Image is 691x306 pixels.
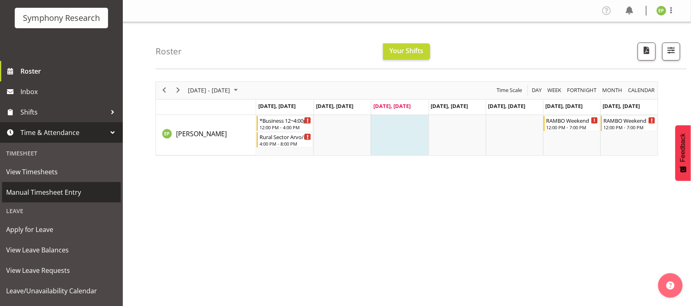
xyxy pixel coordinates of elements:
span: calendar [628,85,656,95]
div: next period [171,82,185,99]
button: Filter Shifts [662,43,680,61]
div: Timeline Week of October 1, 2025 [156,81,658,156]
button: Timeline Month [601,85,624,95]
span: [DATE] - [DATE] [187,85,231,95]
div: previous period [157,82,171,99]
button: Next [173,85,184,95]
div: 4:00 PM - 8:00 PM [260,140,311,147]
div: 12:00 PM - 7:00 PM [604,124,655,130]
td: Ellie Preston resource [156,115,256,155]
span: Time Scale [496,85,523,95]
a: [PERSON_NAME] [176,129,227,139]
div: Sep 29 - Oct 05, 2025 [185,82,243,99]
span: View Leave Requests [6,264,117,277]
a: View Leave Balances [2,240,121,260]
span: Apply for Leave [6,223,117,236]
div: Symphony Research [23,12,100,24]
span: Time & Attendance [20,126,106,139]
button: Feedback - Show survey [675,125,691,181]
span: [DATE], [DATE] [258,102,296,110]
span: Month [602,85,623,95]
span: Roster [20,65,119,77]
span: Feedback [680,133,687,162]
table: Timeline Week of October 1, 2025 [256,115,658,155]
span: [DATE], [DATE] [546,102,583,110]
span: [DATE], [DATE] [603,102,640,110]
img: ellie-preston11924.jpg [657,6,666,16]
a: Manual Timesheet Entry [2,182,121,202]
div: *Business 12~4:00pm (mixed shift start times) [260,116,311,124]
span: Leave/Unavailability Calendar [6,285,117,297]
span: [DATE], [DATE] [316,102,353,110]
span: [DATE], [DATE] [488,102,526,110]
div: 12:00 PM - 7:00 PM [546,124,598,130]
div: RAMBO Weekend [604,116,655,124]
span: Your Shifts [390,46,424,55]
span: Inbox [20,85,119,98]
span: Shifts [20,106,106,118]
a: View Timesheets [2,162,121,182]
span: Manual Timesheet Entry [6,186,117,198]
span: [PERSON_NAME] [176,129,227,138]
div: Ellie Preston"s event - *Business 12~4:00pm (mixed shift start times) Begin From Monday, Septembe... [257,116,313,131]
span: Fortnight [567,85,598,95]
button: Fortnight [566,85,598,95]
span: [DATE], [DATE] [431,102,468,110]
button: Month [627,85,657,95]
button: Your Shifts [383,43,430,60]
div: Leave [2,202,121,219]
span: [DATE], [DATE] [373,102,411,110]
button: Timeline Day [531,85,544,95]
span: View Timesheets [6,166,117,178]
a: Leave/Unavailability Calendar [2,281,121,301]
img: help-xxl-2.png [666,281,675,290]
button: Download a PDF of the roster according to the set date range. [638,43,656,61]
div: Ellie Preston"s event - Rural Sector Arvo/Evenings Begin From Monday, September 29, 2025 at 4:00:... [257,132,313,148]
div: Timesheet [2,145,121,162]
button: Time Scale [496,85,524,95]
button: October 2025 [187,85,242,95]
h4: Roster [156,47,182,56]
span: Day [531,85,543,95]
button: Timeline Week [546,85,563,95]
div: RAMBO Weekend [546,116,598,124]
a: Apply for Leave [2,219,121,240]
div: 12:00 PM - 4:00 PM [260,124,311,130]
div: Ellie Preston"s event - RAMBO Weekend Begin From Sunday, October 5, 2025 at 12:00:00 PM GMT+13:00... [601,116,657,131]
span: View Leave Balances [6,244,117,256]
button: Previous [159,85,170,95]
div: Ellie Preston"s event - RAMBO Weekend Begin From Saturday, October 4, 2025 at 12:00:00 PM GMT+13:... [544,116,600,131]
a: View Leave Requests [2,260,121,281]
span: Week [547,85,562,95]
div: Rural Sector Arvo/Evenings [260,133,311,141]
